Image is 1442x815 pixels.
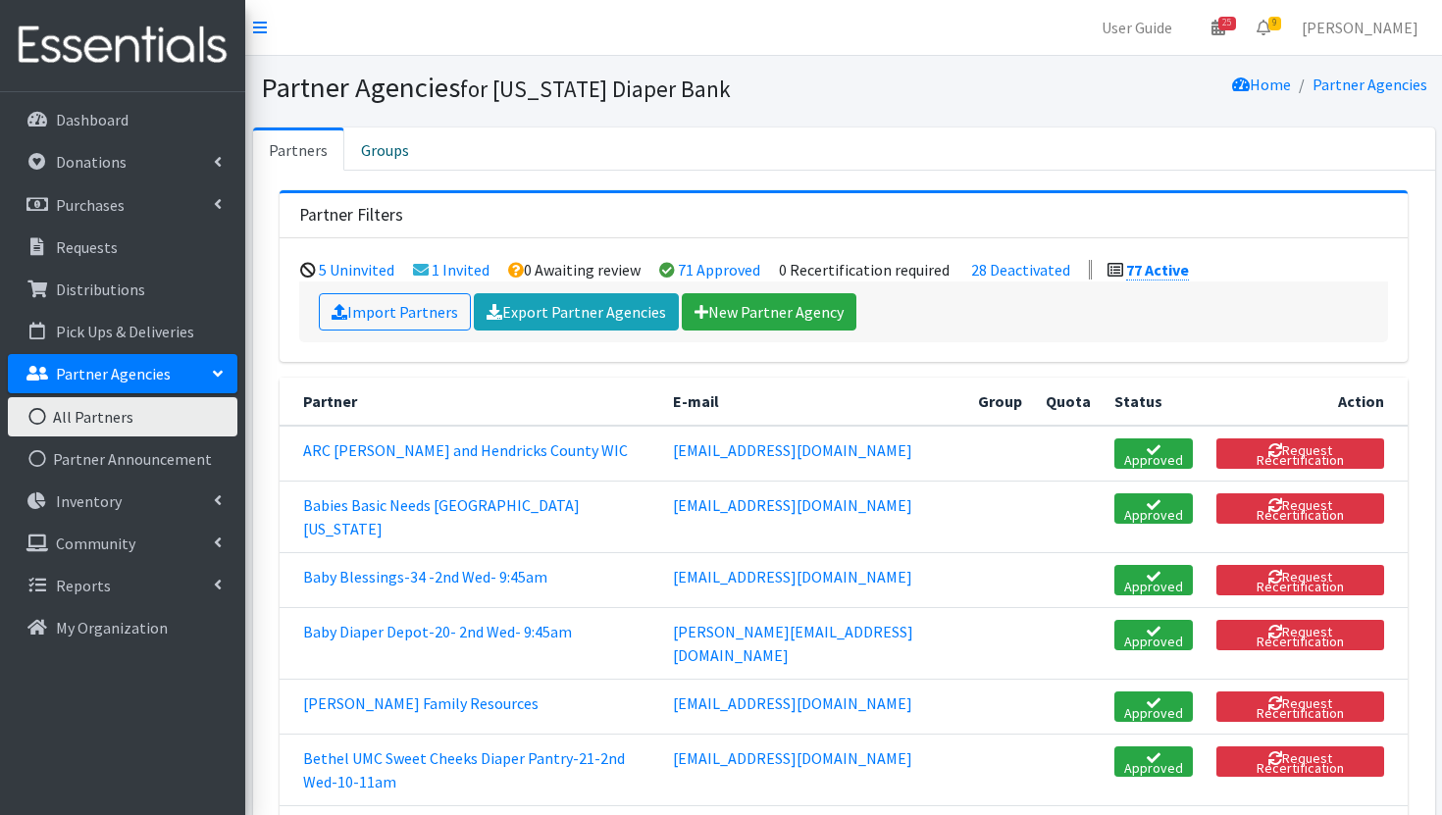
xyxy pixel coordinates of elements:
a: Babies Basic Needs [GEOGRAPHIC_DATA][US_STATE] [303,495,580,538]
a: [PERSON_NAME] Family Resources [303,693,539,713]
p: Reports [56,576,111,595]
a: Approved [1114,746,1193,777]
button: Request Recertification [1216,620,1384,650]
a: Import Partners [319,293,471,331]
th: Status [1103,378,1205,426]
p: Pick Ups & Deliveries [56,322,194,341]
span: 9 [1268,17,1281,30]
h1: Partner Agencies [261,71,837,105]
li: 0 Recertification required [779,260,950,280]
span: 25 [1218,17,1236,30]
a: Distributions [8,270,237,309]
a: New Partner Agency [682,293,856,331]
a: 28 Deactivated [971,260,1070,280]
a: Baby Diaper Depot-20- 2nd Wed- 9:45am [303,622,572,641]
p: Dashboard [56,110,129,129]
a: Partners [253,127,344,171]
a: ARC [PERSON_NAME] and Hendricks County WIC [303,440,628,460]
p: My Organization [56,618,168,637]
h3: Partner Filters [299,205,403,226]
p: Requests [56,237,118,257]
th: Group [966,378,1034,426]
th: Quota [1034,378,1103,426]
a: Purchases [8,185,237,225]
a: Dashboard [8,100,237,139]
button: Request Recertification [1216,438,1384,469]
button: Request Recertification [1216,746,1384,777]
a: User Guide [1086,8,1188,47]
p: Purchases [56,195,125,215]
a: Approved [1114,565,1193,595]
th: E-mail [661,378,966,426]
small: for [US_STATE] Diaper Bank [460,75,731,103]
a: Approved [1114,691,1193,722]
p: Distributions [56,280,145,299]
a: Pick Ups & Deliveries [8,312,237,351]
button: Request Recertification [1216,691,1384,722]
a: Bethel UMC Sweet Cheeks Diaper Pantry-21-2nd Wed-10-11am [303,748,625,791]
a: Export Partner Agencies [474,293,679,331]
a: 71 Approved [678,260,760,280]
p: Donations [56,152,127,172]
a: 25 [1196,8,1241,47]
a: 77 Active [1126,260,1189,280]
a: Partner Agencies [1313,75,1427,94]
a: [EMAIL_ADDRESS][DOMAIN_NAME] [673,693,912,713]
a: Donations [8,142,237,181]
a: Baby Blessings-34 -2nd Wed- 9:45am [303,567,547,586]
a: [EMAIL_ADDRESS][DOMAIN_NAME] [673,567,912,586]
a: Approved [1114,620,1193,650]
a: [EMAIL_ADDRESS][DOMAIN_NAME] [673,495,912,515]
a: Approved [1114,493,1193,524]
img: HumanEssentials [8,13,237,78]
a: Approved [1114,438,1193,469]
a: 1 Invited [432,260,489,280]
th: Partner [280,378,661,426]
a: 5 Uninvited [319,260,394,280]
a: Inventory [8,482,237,521]
a: Groups [344,127,426,171]
a: [EMAIL_ADDRESS][DOMAIN_NAME] [673,440,912,460]
button: Request Recertification [1216,493,1384,524]
th: Action [1205,378,1408,426]
a: Partner Announcement [8,439,237,479]
a: Requests [8,228,237,267]
button: Request Recertification [1216,565,1384,595]
a: Home [1232,75,1291,94]
p: Inventory [56,491,122,511]
a: Reports [8,566,237,605]
li: 0 Awaiting review [508,260,641,280]
a: My Organization [8,608,237,647]
a: [PERSON_NAME] [1286,8,1434,47]
p: Partner Agencies [56,364,171,383]
a: Partner Agencies [8,354,237,393]
a: [PERSON_NAME][EMAIL_ADDRESS][DOMAIN_NAME] [673,622,913,665]
a: 9 [1241,8,1286,47]
a: All Partners [8,397,237,436]
a: [EMAIL_ADDRESS][DOMAIN_NAME] [673,748,912,768]
p: Community [56,534,135,553]
a: Community [8,524,237,563]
